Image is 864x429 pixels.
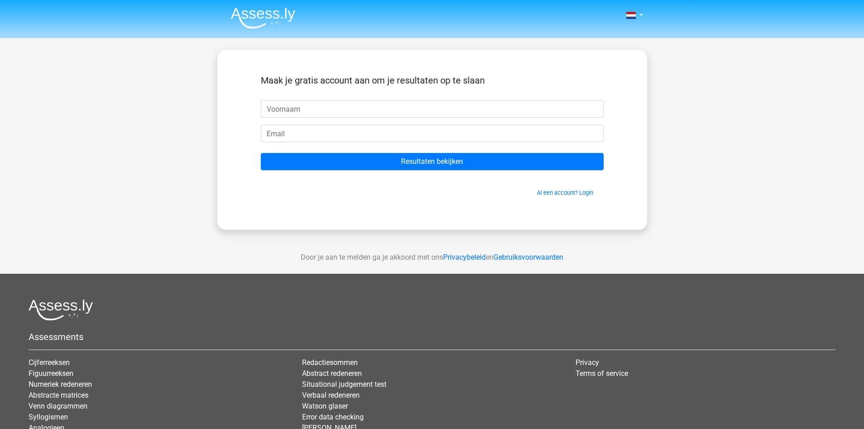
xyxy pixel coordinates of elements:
[576,369,628,378] a: Terms of service
[302,402,348,410] a: Watson glaser
[443,253,486,261] a: Privacybeleid
[537,189,593,196] a: Al een account? Login
[29,391,88,399] a: Abstracte matrices
[261,125,604,142] input: Email
[302,391,360,399] a: Verbaal redeneren
[261,153,604,170] input: Resultaten bekijken
[302,358,358,367] a: Redactiesommen
[261,75,604,86] h5: Maak je gratis account aan om je resultaten op te slaan
[29,331,835,342] h5: Assessments
[302,413,364,421] a: Error data checking
[29,402,88,410] a: Venn diagrammen
[493,253,563,261] a: Gebruiksvoorwaarden
[29,413,68,421] a: Syllogismen
[29,369,73,378] a: Figuurreeksen
[29,299,93,321] img: Assessly logo
[261,100,604,118] input: Voornaam
[302,380,386,389] a: Situational judgement test
[29,358,70,367] a: Cijferreeksen
[29,380,92,389] a: Numeriek redeneren
[302,369,362,378] a: Abstract redeneren
[576,358,599,367] a: Privacy
[231,7,295,29] img: Assessly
